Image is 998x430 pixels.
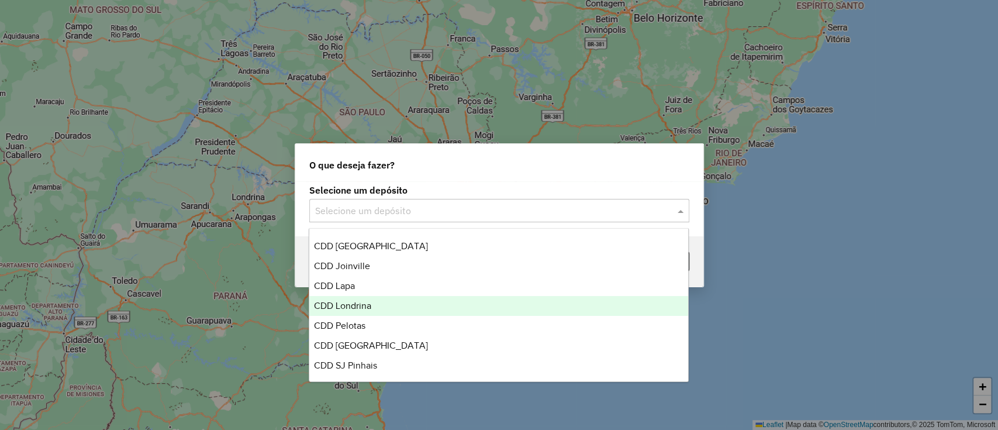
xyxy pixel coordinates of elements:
span: CDD [GEOGRAPHIC_DATA] [314,340,428,350]
span: CDD Lapa [314,281,355,291]
span: CDD SJ Pinhais [314,360,377,370]
label: Selecione um depósito [309,183,689,197]
span: CDD [GEOGRAPHIC_DATA] [314,241,428,251]
span: CDD Joinville [314,261,370,271]
span: CDD Pelotas [314,321,365,331]
ng-dropdown-panel: Options list [309,228,689,382]
span: O que deseja fazer? [309,158,395,172]
span: CDD Londrina [314,301,371,311]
